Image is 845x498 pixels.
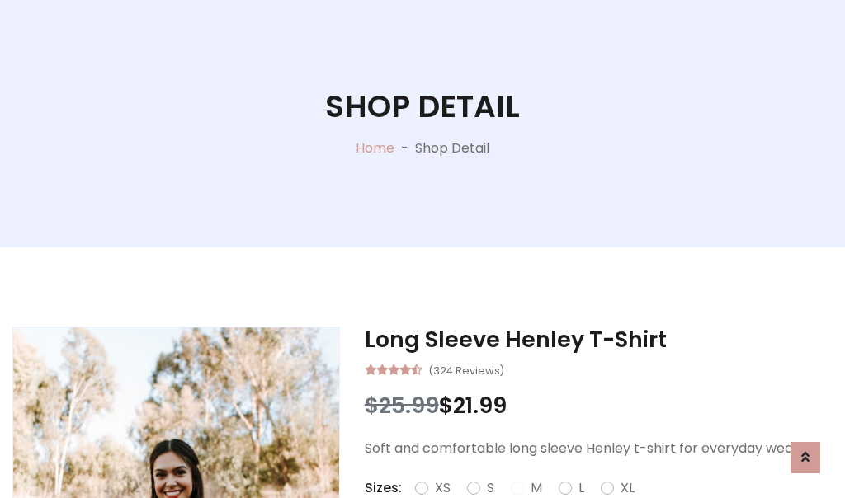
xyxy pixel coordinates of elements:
span: 21.99 [453,390,507,420]
label: L [578,478,584,498]
label: M [531,478,542,498]
p: Sizes: [365,478,402,498]
h3: $ [365,392,833,419]
p: - [394,139,415,158]
small: (324 Reviews) [428,359,504,379]
label: XL [621,478,635,498]
span: $25.99 [365,390,439,420]
label: S [487,478,494,498]
h1: Shop Detail [325,88,520,125]
a: Home [356,139,394,157]
h3: Long Sleeve Henley T-Shirt [365,327,833,353]
label: XS [435,478,451,498]
p: Soft and comfortable long sleeve Henley t-shirt for everyday wear. [365,439,833,458]
p: Shop Detail [415,139,489,158]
